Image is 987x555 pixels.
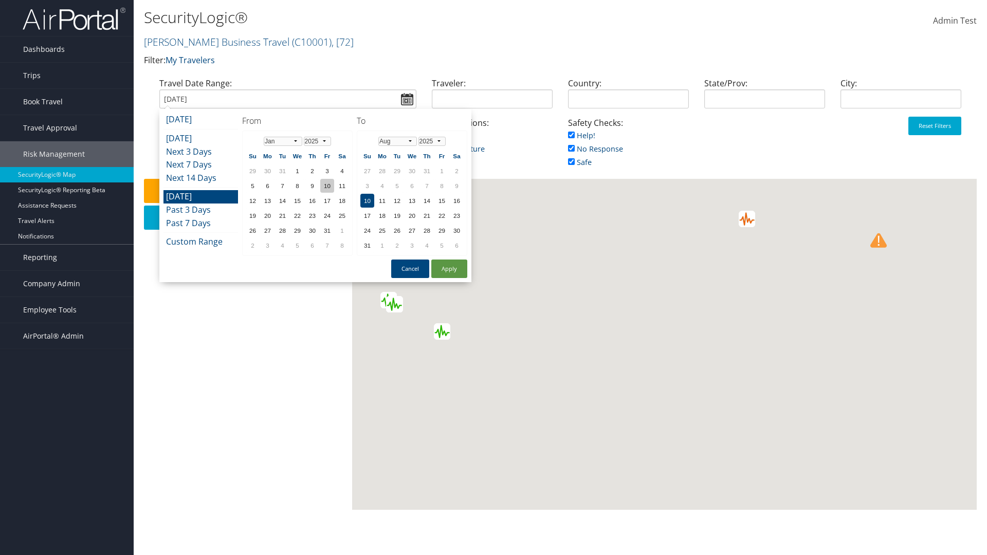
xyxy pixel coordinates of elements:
td: 22 [290,209,304,223]
td: 22 [435,209,449,223]
td: 7 [276,179,289,193]
td: 21 [420,209,434,223]
td: 4 [276,238,289,252]
td: 3 [320,164,334,178]
img: airportal-logo.png [23,7,125,31]
td: 14 [276,194,289,208]
div: Green earthquake alert (Magnitude 4.7M, Depth:148.057km) in Colombia 11/08/2025 00:16 UTC, 3 mill... [434,323,450,340]
td: 24 [320,209,334,223]
td: 30 [305,224,319,237]
td: 26 [390,224,404,237]
th: Tu [276,149,289,163]
button: Cancel [391,260,429,278]
td: 19 [390,209,404,223]
a: No Response [568,144,623,154]
td: 24 [360,224,374,237]
h4: To [357,115,467,126]
td: 11 [375,194,389,208]
th: Fr [320,149,334,163]
td: 8 [290,179,304,193]
td: 7 [320,238,334,252]
div: Trip Locations: [424,117,560,165]
span: Dashboards [23,36,65,62]
td: 30 [405,164,419,178]
td: 29 [435,224,449,237]
td: 20 [405,209,419,223]
td: 27 [405,224,419,237]
th: Th [305,149,319,163]
span: ( C10001 ) [292,35,332,49]
h4: From [242,115,353,126]
a: My Travelers [166,54,215,66]
td: 7 [420,179,434,193]
td: 31 [320,224,334,237]
button: Download Report [144,206,347,230]
span: Risk Management [23,141,85,167]
td: 15 [435,194,449,208]
td: 23 [450,209,464,223]
div: Country: [560,77,697,117]
th: Mo [261,149,275,163]
h1: SecurityLogic® [144,7,699,28]
td: 13 [405,194,419,208]
td: 12 [246,194,260,208]
div: Air/Hotel/Rail: [152,117,288,156]
li: [DATE] [163,132,238,145]
td: 2 [390,238,404,252]
td: 23 [305,209,319,223]
td: 20 [261,209,275,223]
td: 2 [246,238,260,252]
td: 4 [335,164,349,178]
li: Next 14 Days [163,172,238,185]
a: Admin Test [933,5,977,37]
td: 6 [450,238,464,252]
div: Safety Checks: [560,117,697,179]
td: 10 [360,194,374,208]
th: Sa [450,149,464,163]
td: 2 [450,164,464,178]
td: 15 [290,194,304,208]
td: 21 [276,209,289,223]
td: 17 [320,194,334,208]
a: [PERSON_NAME] Business Travel [144,35,354,49]
button: Safety Check [144,179,347,203]
li: [DATE] [163,190,238,203]
li: [DATE] [163,113,238,126]
td: 26 [246,224,260,237]
p: Filter: [144,54,699,67]
td: 30 [450,224,464,237]
span: Reporting [23,245,57,270]
td: 16 [450,194,464,208]
td: 6 [405,179,419,193]
th: Th [420,149,434,163]
div: Green earthquake alert (Magnitude 4.7M, Depth:10km) in Guatemala 10/08/2025 20:37 UTC, 70 thousan... [387,296,403,312]
td: 27 [360,164,374,178]
span: Book Travel [23,89,63,115]
td: 5 [290,238,304,252]
td: 28 [420,224,434,237]
th: Su [246,149,260,163]
td: 18 [375,209,389,223]
td: 9 [305,179,319,193]
td: 11 [335,179,349,193]
span: AirPortal® Admin [23,323,84,349]
td: 28 [276,224,289,237]
td: 3 [360,179,374,193]
td: 8 [435,179,449,193]
div: Green earthquake alert (Magnitude 4.6M, Depth:10km) in Mexico 10/08/2025 14:31 UTC, 90 thousand i... [386,296,403,312]
span: Trips [23,63,41,88]
span: , [ 72 ] [332,35,354,49]
td: 28 [375,164,389,178]
td: 3 [405,238,419,252]
td: 4 [420,238,434,252]
td: 8 [335,238,349,252]
li: Custom Range [163,235,238,249]
div: Green earthquake alert (Magnitude 5.8M, Depth:9.144km) in Mexico 11/08/2025 02:21 UTC, 40 thousan... [380,292,397,308]
td: 4 [375,179,389,193]
td: 1 [375,238,389,252]
div: City: [833,77,969,117]
td: 5 [390,179,404,193]
td: 14 [420,194,434,208]
span: Admin Test [933,15,977,26]
li: Past 7 Days [163,217,238,230]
